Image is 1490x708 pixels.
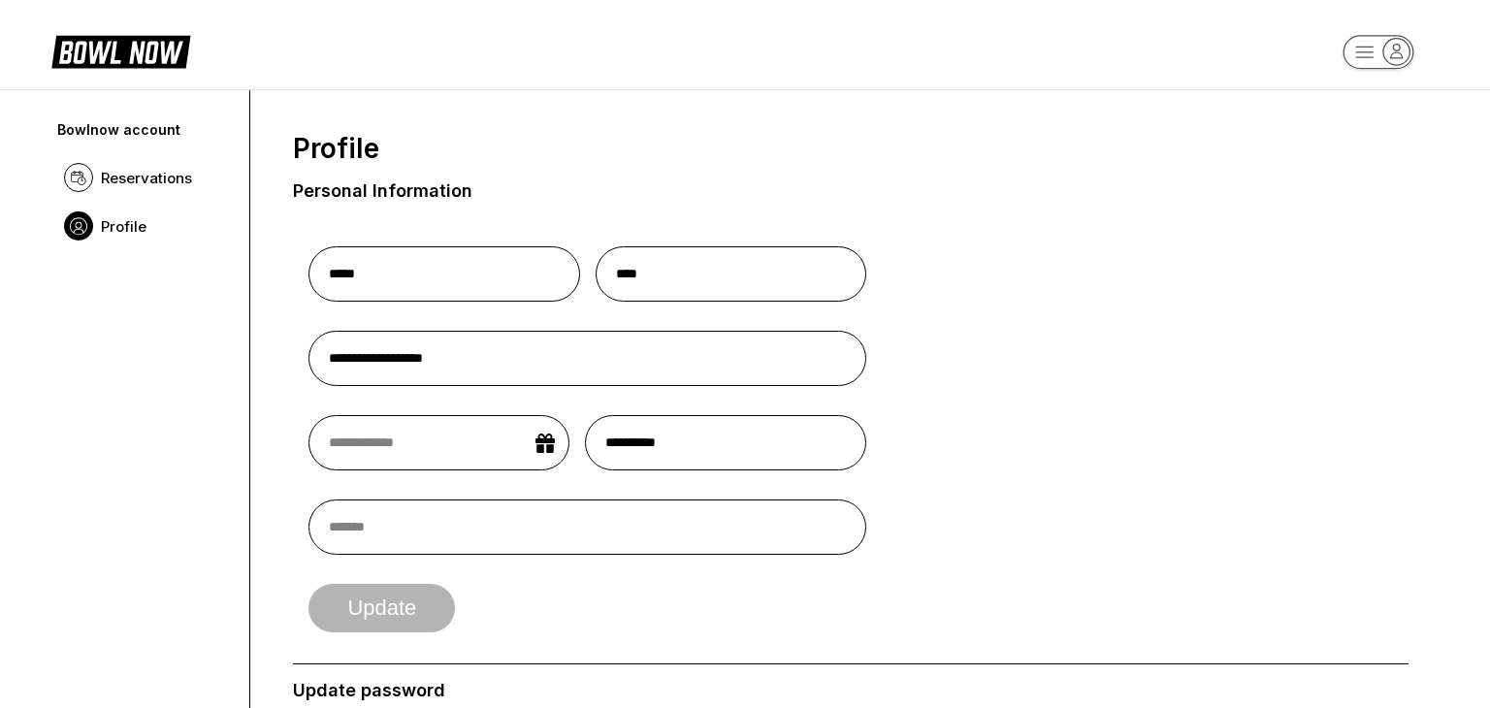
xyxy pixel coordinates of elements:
[101,169,192,187] span: Reservations
[293,180,472,202] div: Personal Information
[54,153,234,202] a: Reservations
[293,133,379,165] span: Profile
[101,217,146,236] span: Profile
[293,680,1409,701] div: Update password
[57,121,231,138] div: Bowlnow account
[54,202,234,250] a: Profile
